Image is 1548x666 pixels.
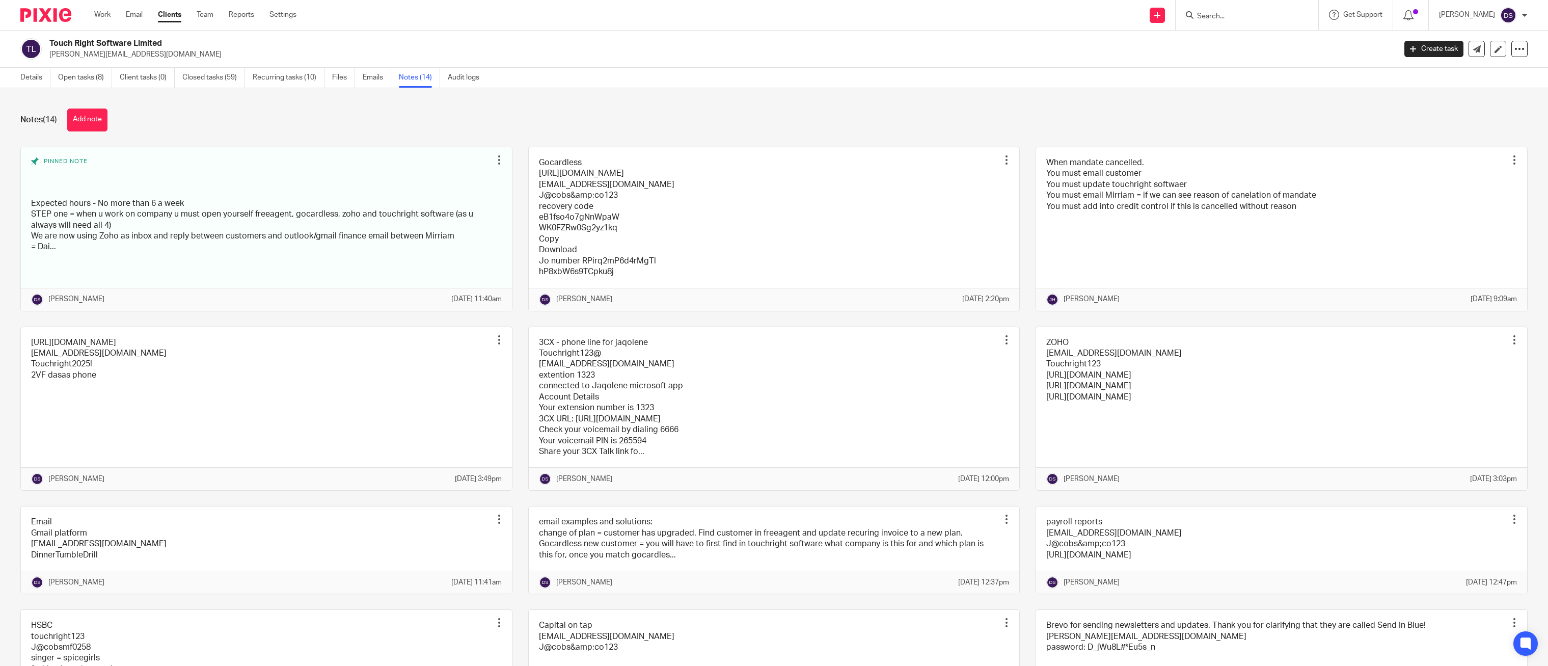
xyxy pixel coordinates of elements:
[20,8,71,22] img: Pixie
[1064,577,1120,588] p: [PERSON_NAME]
[1046,473,1058,485] img: svg%3E
[399,68,440,88] a: Notes (14)
[1466,577,1517,588] p: [DATE] 12:47pm
[448,68,487,88] a: Audit logs
[1046,294,1058,306] img: svg%3E
[556,474,612,484] p: [PERSON_NAME]
[1470,474,1517,484] p: [DATE] 3:03pm
[451,577,502,588] p: [DATE] 11:41am
[451,294,502,304] p: [DATE] 11:40am
[58,68,112,88] a: Open tasks (8)
[48,294,104,304] p: [PERSON_NAME]
[1343,11,1382,18] span: Get Support
[958,577,1009,588] p: [DATE] 12:37pm
[1046,576,1058,589] img: svg%3E
[20,68,50,88] a: Details
[31,157,492,191] div: Pinned note
[1500,7,1516,23] img: svg%3E
[539,294,551,306] img: svg%3E
[94,10,111,20] a: Work
[31,473,43,485] img: svg%3E
[455,474,502,484] p: [DATE] 3:49pm
[120,68,175,88] a: Client tasks (0)
[31,294,43,306] img: svg%3E
[20,115,57,125] h1: Notes
[158,10,181,20] a: Clients
[126,10,143,20] a: Email
[31,576,43,589] img: svg%3E
[48,577,104,588] p: [PERSON_NAME]
[962,294,1009,304] p: [DATE] 2:20pm
[556,577,612,588] p: [PERSON_NAME]
[1439,10,1495,20] p: [PERSON_NAME]
[43,116,57,124] span: (14)
[48,474,104,484] p: [PERSON_NAME]
[958,474,1009,484] p: [DATE] 12:00pm
[20,38,42,60] img: svg%3E
[1064,294,1120,304] p: [PERSON_NAME]
[253,68,324,88] a: Recurring tasks (10)
[332,68,355,88] a: Files
[539,576,551,589] img: svg%3E
[67,109,107,131] button: Add note
[1064,474,1120,484] p: [PERSON_NAME]
[363,68,391,88] a: Emails
[49,38,1121,49] h2: Touch Right Software Limited
[269,10,296,20] a: Settings
[556,294,612,304] p: [PERSON_NAME]
[49,49,1389,60] p: [PERSON_NAME][EMAIL_ADDRESS][DOMAIN_NAME]
[1471,294,1517,304] p: [DATE] 9:09am
[229,10,254,20] a: Reports
[1404,41,1463,57] a: Create task
[197,10,213,20] a: Team
[539,473,551,485] img: svg%3E
[182,68,245,88] a: Closed tasks (59)
[1196,12,1288,21] input: Search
